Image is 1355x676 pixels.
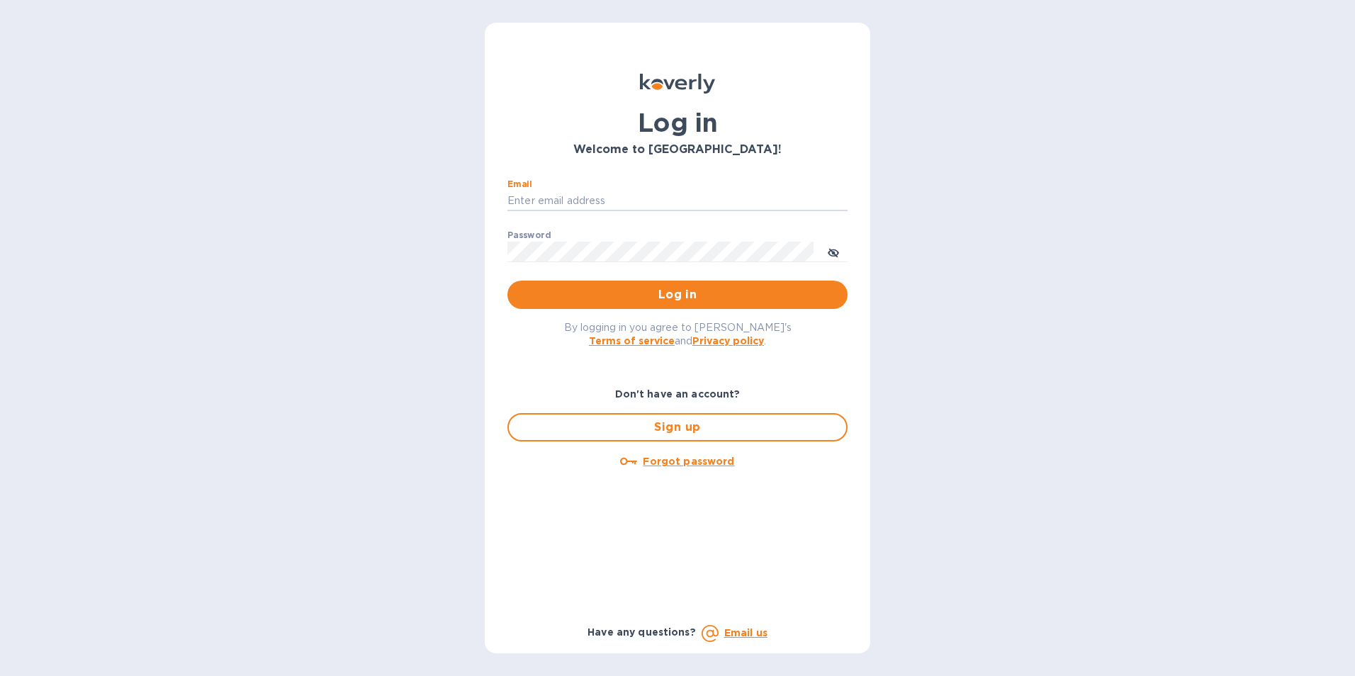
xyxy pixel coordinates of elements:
[519,286,836,303] span: Log in
[564,322,792,347] span: By logging in you agree to [PERSON_NAME]'s and .
[819,237,848,266] button: toggle password visibility
[507,231,551,240] label: Password
[507,108,848,137] h1: Log in
[692,335,764,347] a: Privacy policy
[724,627,768,638] a: Email us
[507,143,848,157] h3: Welcome to [GEOGRAPHIC_DATA]!
[507,281,848,309] button: Log in
[587,626,696,638] b: Have any questions?
[507,191,848,212] input: Enter email address
[643,456,734,467] u: Forgot password
[507,180,532,188] label: Email
[640,74,715,94] img: Koverly
[589,335,675,347] a: Terms of service
[507,413,848,441] button: Sign up
[615,388,741,400] b: Don't have an account?
[520,419,835,436] span: Sign up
